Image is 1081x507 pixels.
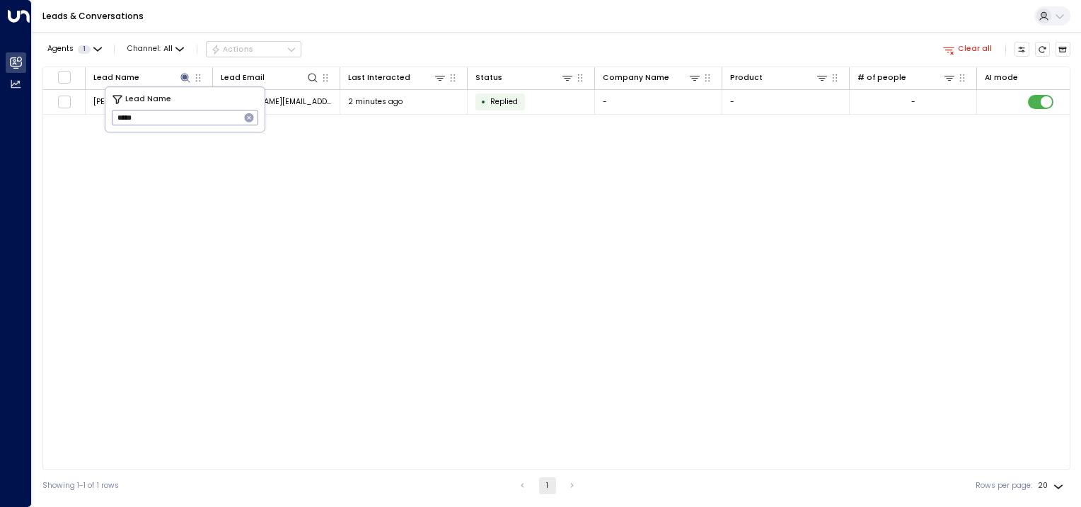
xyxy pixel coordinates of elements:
[348,96,403,107] span: 2 minutes ago
[475,71,574,84] div: Status
[163,45,173,53] span: All
[221,72,265,84] div: Lead Email
[976,480,1032,491] label: Rows per page:
[1035,42,1051,57] span: Refresh
[93,96,155,107] span: Rikki Javitch
[57,95,71,108] span: Toggle select row
[481,93,486,111] div: •
[78,45,91,54] span: 1
[123,42,188,57] button: Channel:All
[206,41,301,58] button: Actions
[221,71,320,84] div: Lead Email
[857,72,906,84] div: # of people
[514,477,582,494] nav: pagination navigation
[595,90,722,115] td: -
[985,72,1018,84] div: AI mode
[93,71,192,84] div: Lead Name
[539,477,556,494] button: page 1
[603,72,669,84] div: Company Name
[42,10,144,22] a: Leads & Conversations
[475,72,502,84] div: Status
[857,71,956,84] div: # of people
[730,72,763,84] div: Product
[1014,42,1030,57] button: Customize
[221,96,333,107] span: rikki@javitchlaw.com
[348,72,410,84] div: Last Interacted
[42,42,105,57] button: Agents1
[42,480,119,491] div: Showing 1-1 of 1 rows
[939,42,997,57] button: Clear all
[206,41,301,58] div: Button group with a nested menu
[1038,477,1066,494] div: 20
[211,45,254,55] div: Actions
[57,70,71,84] span: Toggle select all
[722,90,850,115] td: -
[93,72,139,84] div: Lead Name
[123,42,188,57] span: Channel:
[125,93,171,106] span: Lead Name
[47,45,74,53] span: Agents
[490,96,518,107] span: Replied
[1056,42,1071,57] button: Archived Leads
[603,71,702,84] div: Company Name
[730,71,829,84] div: Product
[348,71,447,84] div: Last Interacted
[911,96,915,107] div: -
